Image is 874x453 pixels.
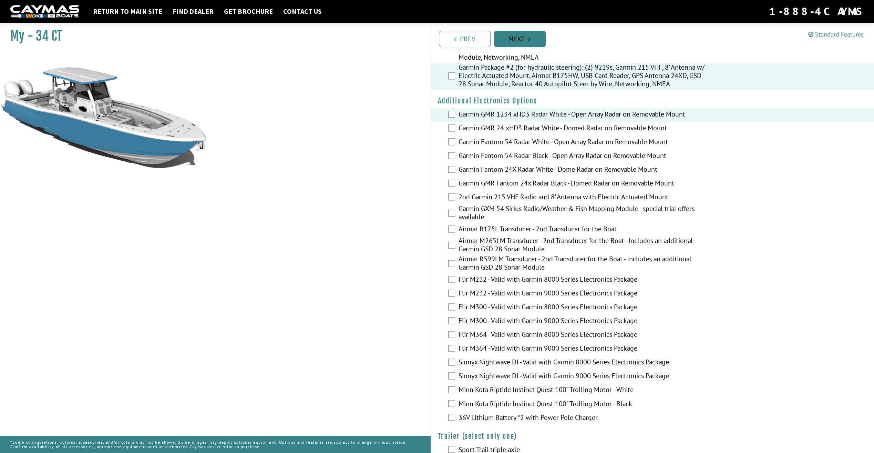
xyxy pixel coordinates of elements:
[459,289,708,299] label: Flir M232 - Valid with Garmin 9000 Series Electronics Package
[769,4,864,19] div: 1-888-4CAYMAS
[459,124,708,134] label: Garmin GMR 24 xHD3 Radar White - Domed Radar on Removable Mount
[220,7,276,16] a: Get Brochure
[808,30,864,38] a: Standard Features
[459,413,708,423] label: 36V Lithium Battery *2 with Power Pole Charger
[438,432,867,440] h4: Trailer (select only one)
[459,399,708,409] label: Minn Kota Riptide Instinct Quest 100" Trolling Motor - Black
[459,110,708,120] label: Garmin GMR 1234 xHD3 Radar White - Open Array Radar on Removable Mount
[459,372,708,382] label: Sionyx Nightwave DI - Valid with Garmin 9000 Series Electronics Package
[494,31,546,47] a: Next
[459,385,708,395] label: Minn Kota Riptide Instinct Quest 100" Trolling Motor - White
[459,225,708,235] label: Airmar B175L Transducer - 2nd Transducer for the Boat
[459,63,708,90] label: Garmin Package #2 (for hydraulic steering): (2) 9219s, Garmin 215 VHF, 8' Antenna w/ Electric Act...
[459,151,708,161] label: Garmin Fantom 54 Radar Black - Open Array Radar on Removable Mount
[459,138,708,148] label: Garmin Fantom 54 Radar White - Open Array Radar on Removable Mount
[459,330,708,340] label: Flir M364 - Valid with Garmin 8000 Series Electronics Package
[90,7,166,16] a: Return to main site
[459,193,708,203] label: 2nd Garmin 215 VHF Radio and 8' Antenna with Electric Actuated Mount
[10,28,413,44] h1: My - 34 CT
[169,7,217,16] a: Find Dealer
[10,5,79,18] img: white-logo-c9c8dbefe5ff5ceceb0f0178aa75bf4bb51f6bca0971e226c86eb53dfe498488.png
[459,179,708,189] label: Garmin GMR Fantom 24x Radar Black - Domed Radar on Removable Mount
[459,236,708,255] label: Airmar M265LM Transducer - 2nd Transducer for the Boat - Includes an additional Garmin GSD 28 Son...
[459,275,708,285] label: Flir M232 - Valid with Garmin 8000 Series Electronics Package
[438,97,867,105] h4: Additional Electronics Options
[459,316,708,326] label: Flir M300 - Valid with Garmin 9000 Series Electronics Package
[280,7,325,16] a: Contact Us
[459,344,708,354] label: Flir M364 - Valid with Garmin 9000 Series Electronics Package
[459,358,708,368] label: Sionyx Nightwave DI - Valid with Garmin 8000 Series Electronics Package
[459,303,708,313] label: Flir M300 - Valid with Garmin 8000 Series Electronics Package
[459,255,708,273] label: Airmar R599LM Transducer - 2nd Transducer for the Boat - Includes an additional Garmin GSD 28 Son...
[459,165,708,175] label: Garmin Fantom 24X Radar White - Dome Radar on Removable Mount
[459,204,708,223] label: Garmin GXM 54 Sirius Radio/Weather & Fish Mapping Module - special trial offers available
[10,436,420,452] p: *Some configurations, options, accessories, and/or colors may not be shown. Some images may depic...
[439,31,491,47] a: Prev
